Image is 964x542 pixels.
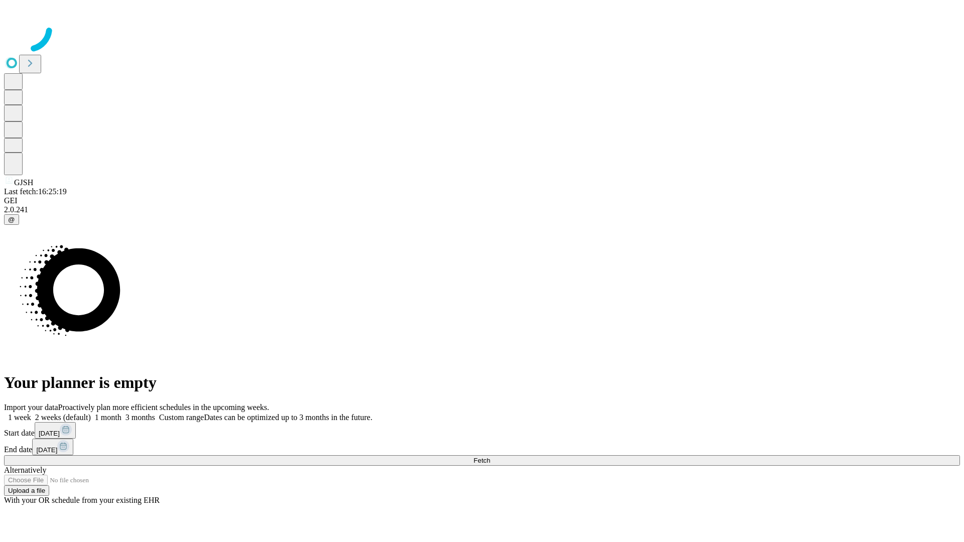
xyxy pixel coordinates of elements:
[4,466,46,474] span: Alternatively
[4,187,67,196] span: Last fetch: 16:25:19
[8,216,15,223] span: @
[204,413,372,422] span: Dates can be optimized up to 3 months in the future.
[4,214,19,225] button: @
[36,446,57,454] span: [DATE]
[35,422,76,439] button: [DATE]
[4,373,960,392] h1: Your planner is empty
[4,196,960,205] div: GEI
[4,485,49,496] button: Upload a file
[8,413,31,422] span: 1 week
[473,457,490,464] span: Fetch
[39,430,60,437] span: [DATE]
[4,422,960,439] div: Start date
[4,205,960,214] div: 2.0.241
[35,413,91,422] span: 2 weeks (default)
[4,455,960,466] button: Fetch
[4,439,960,455] div: End date
[32,439,73,455] button: [DATE]
[159,413,204,422] span: Custom range
[95,413,122,422] span: 1 month
[126,413,155,422] span: 3 months
[14,178,33,187] span: GJSH
[4,403,58,412] span: Import your data
[4,496,160,504] span: With your OR schedule from your existing EHR
[58,403,269,412] span: Proactively plan more efficient schedules in the upcoming weeks.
